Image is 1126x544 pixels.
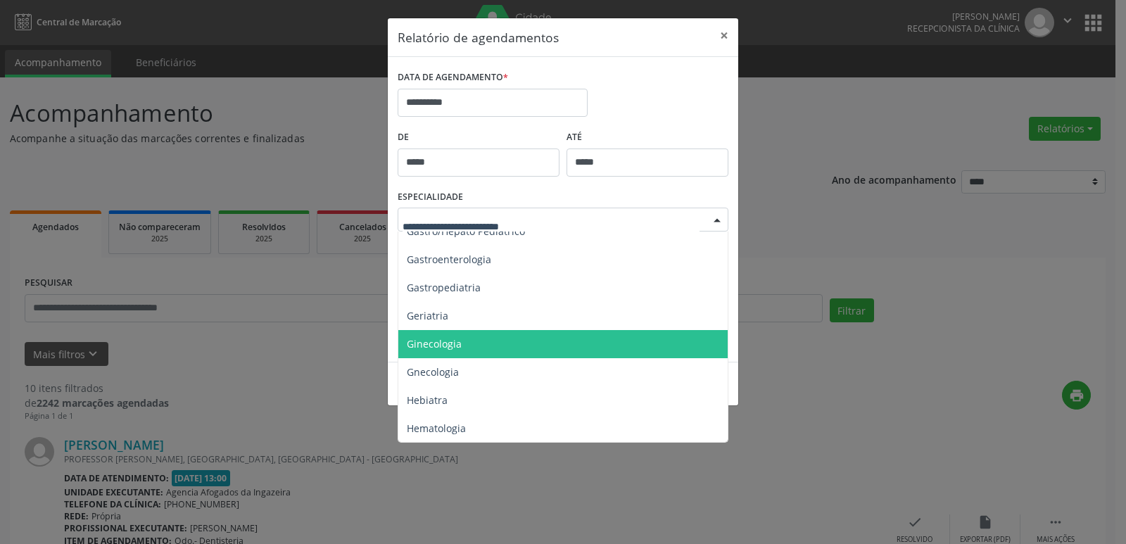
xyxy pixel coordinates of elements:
[407,281,481,294] span: Gastropediatria
[398,28,559,46] h5: Relatório de agendamentos
[407,337,462,350] span: Ginecologia
[407,253,491,266] span: Gastroenterologia
[407,365,459,379] span: Gnecologia
[398,67,508,89] label: DATA DE AGENDAMENTO
[407,393,448,407] span: Hebiatra
[567,127,728,148] label: ATÉ
[398,127,559,148] label: De
[398,186,463,208] label: ESPECIALIDADE
[407,309,448,322] span: Geriatria
[407,224,525,238] span: Gastro/Hepato Pediatrico
[407,422,466,435] span: Hematologia
[710,18,738,53] button: Close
